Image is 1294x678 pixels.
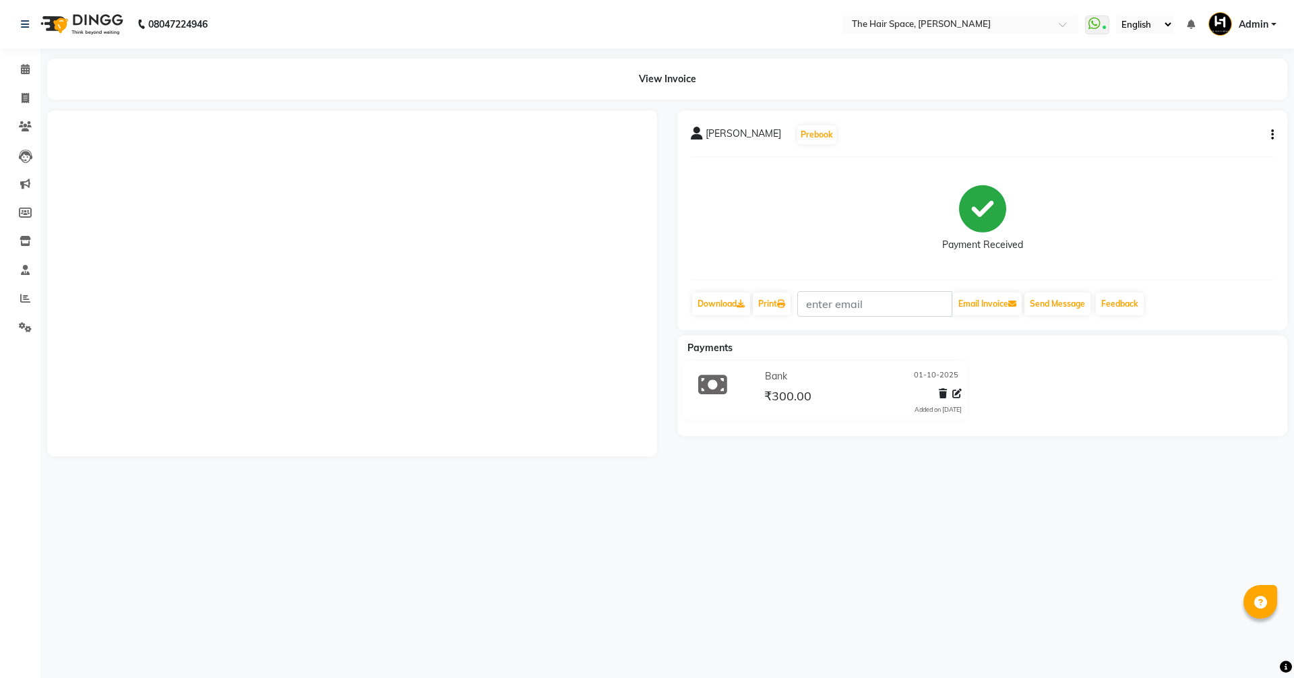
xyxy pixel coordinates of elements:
span: Payments [687,342,733,354]
button: Prebook [797,125,836,144]
img: Admin [1208,12,1232,36]
span: 01-10-2025 [914,369,958,383]
button: Send Message [1024,292,1090,315]
a: Feedback [1096,292,1144,315]
div: Added on [DATE] [915,405,962,414]
input: enter email [797,291,952,317]
img: logo [34,5,127,43]
div: View Invoice [47,59,1287,100]
div: Payment Received [942,238,1023,252]
span: Admin [1239,18,1268,32]
iframe: chat widget [1237,624,1281,665]
span: ₹300.00 [764,388,811,407]
a: Download [692,292,750,315]
span: Bank [765,369,787,383]
span: [PERSON_NAME] [706,127,781,146]
button: Email Invoice [953,292,1022,315]
a: Print [753,292,791,315]
b: 08047224946 [148,5,208,43]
